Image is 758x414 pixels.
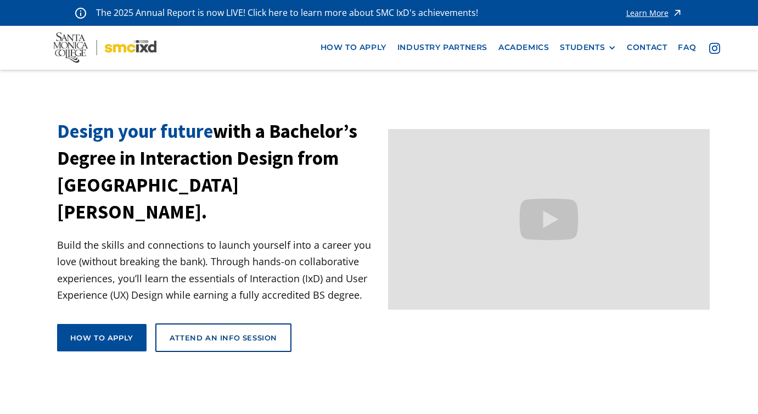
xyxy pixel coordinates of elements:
a: Learn More [626,5,683,20]
div: How to apply [70,333,133,343]
div: STUDENTS [560,43,605,52]
img: Santa Monica College - SMC IxD logo [53,32,157,63]
img: icon - arrow - alert [672,5,683,20]
p: Build the skills and connections to launch yourself into a career you love (without breaking the ... [57,237,379,304]
h1: with a Bachelor’s Degree in Interaction Design from [GEOGRAPHIC_DATA][PERSON_NAME]. [57,118,379,226]
img: icon - instagram [709,43,720,54]
span: Design your future [57,119,213,143]
div: Learn More [626,9,669,17]
a: Attend an Info Session [155,323,291,352]
img: icon - information - alert [75,7,86,19]
div: Attend an Info Session [170,333,277,343]
div: STUDENTS [560,43,616,52]
p: The 2025 Annual Report is now LIVE! Click here to learn more about SMC IxD's achievements! [96,5,479,20]
a: How to apply [57,324,147,351]
a: industry partners [392,37,493,58]
iframe: Design your future with a Bachelor's Degree in Interaction Design from Santa Monica College [388,129,710,310]
a: Academics [493,37,554,58]
a: contact [621,37,672,58]
a: faq [672,37,701,58]
a: how to apply [315,37,392,58]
